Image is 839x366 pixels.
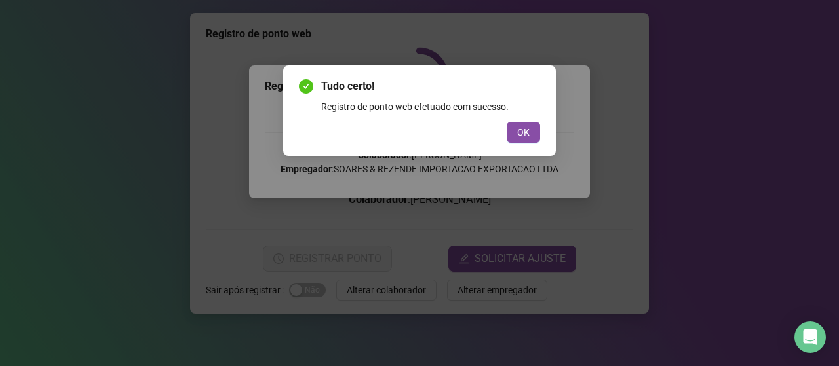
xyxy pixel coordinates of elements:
div: Open Intercom Messenger [794,321,826,353]
button: OK [507,122,540,143]
div: Registro de ponto web efetuado com sucesso. [321,100,540,114]
span: OK [517,125,530,139]
span: Tudo certo! [321,79,540,94]
span: check-circle [299,79,313,94]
